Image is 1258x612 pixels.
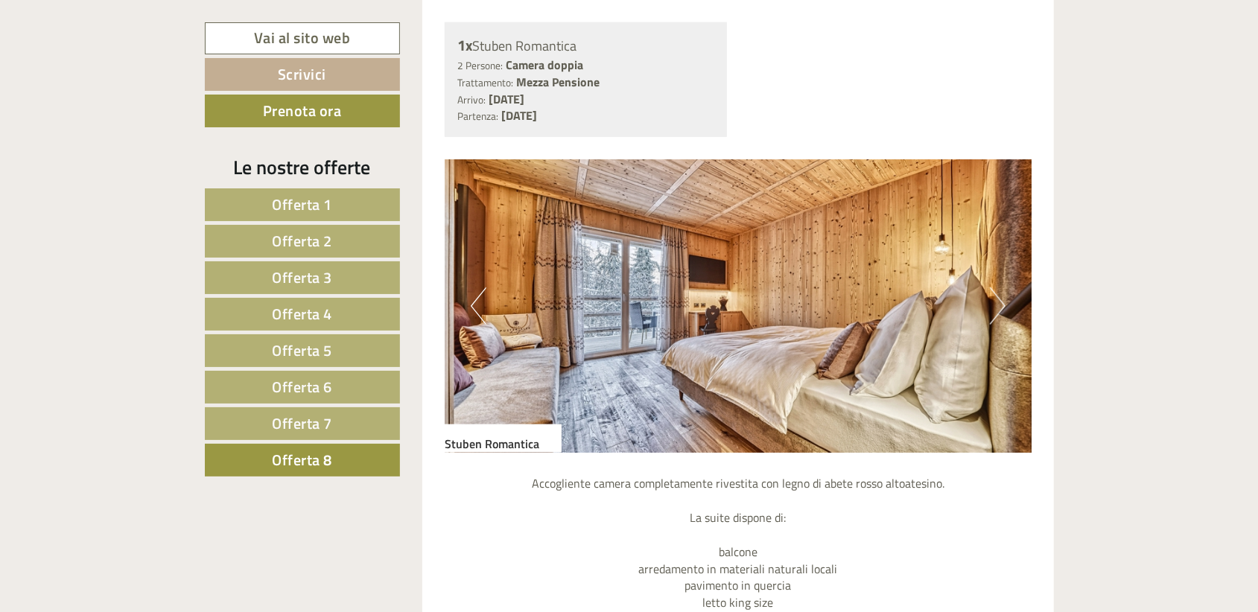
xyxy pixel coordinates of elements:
button: Next [990,287,1006,325]
div: Le nostre offerte [205,153,400,181]
div: giovedì [264,11,324,36]
span: Offerta 8 [272,448,332,471]
img: image [445,159,1032,453]
a: Scrivici [205,58,400,91]
span: Offerta 7 [272,412,332,435]
b: [DATE] [501,106,537,124]
a: Prenota ora [205,95,400,127]
span: Offerta 6 [272,375,332,398]
b: 1x [457,34,472,57]
span: Offerta 3 [272,266,332,289]
small: Arrivo: [457,92,486,107]
small: 10:38 [22,72,215,83]
b: [DATE] [489,90,524,108]
small: Trattamento: [457,75,513,90]
div: Buon giorno, come possiamo aiutarla? [11,40,222,86]
div: [GEOGRAPHIC_DATA] [22,43,215,55]
button: Previous [471,287,486,325]
b: Mezza Pensione [516,73,600,91]
small: 2 Persone: [457,58,503,73]
span: Offerta 5 [272,339,332,362]
span: Offerta 1 [272,193,332,216]
span: Offerta 4 [272,302,332,325]
small: Partenza: [457,109,498,124]
a: Vai al sito web [205,22,400,54]
b: Camera doppia [506,56,583,74]
div: Stuben Romantica [445,424,562,453]
span: Offerta 2 [272,229,332,252]
button: Invia [509,386,588,418]
div: Stuben Romantica [457,35,714,57]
